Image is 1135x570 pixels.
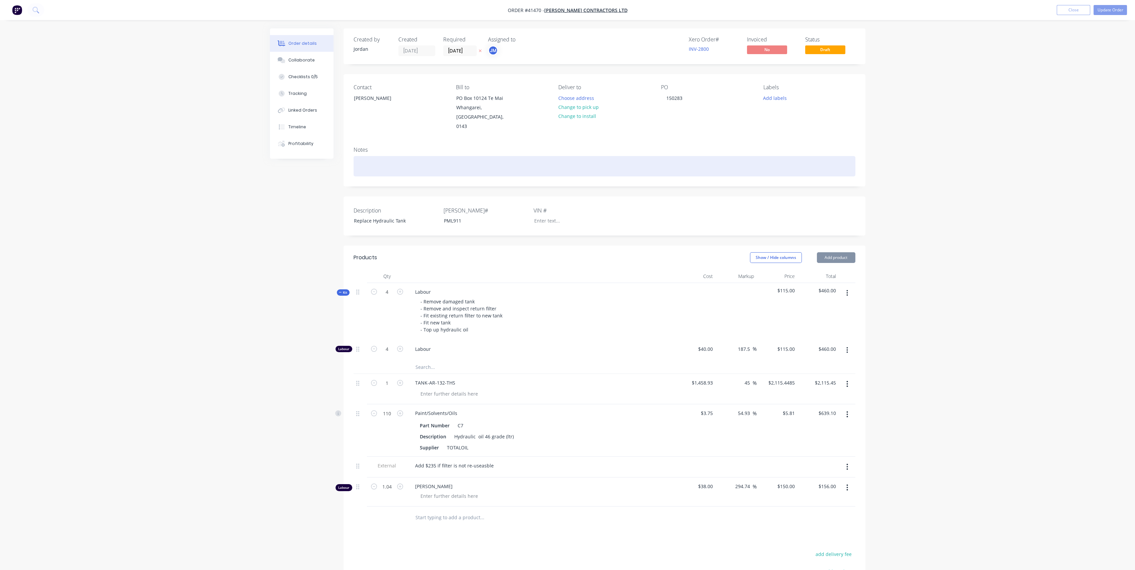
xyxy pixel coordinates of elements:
div: Add $235 if filter is not re-useasble [410,461,499,470]
button: Tracking [270,85,334,102]
div: Qty [367,270,407,283]
span: $460.00 [800,287,836,294]
button: Collaborate [270,52,334,68]
button: Checklists 0/5 [270,68,334,85]
div: PO [661,84,753,91]
button: Add labels [760,93,790,102]
span: % [753,410,757,417]
div: Timeline [288,124,306,130]
input: Search... [415,360,549,374]
div: Description [417,432,449,441]
div: Labour [410,287,436,297]
span: External [370,462,404,469]
div: PO Box 10124 Te MaiWhangarei, [GEOGRAPHIC_DATA], 0143 [451,93,517,131]
div: Required [443,36,480,43]
div: 150283 [661,93,688,103]
input: Start typing to add a product... [415,511,549,524]
div: PO Box 10124 Te Mai [456,94,512,103]
img: Factory [12,5,22,15]
span: % [753,379,757,387]
span: No [747,45,787,54]
button: JM [488,45,498,55]
div: [PERSON_NAME] [354,94,409,103]
button: Linked Orders [270,102,334,119]
div: Assigned to [488,36,555,43]
div: Products [354,254,377,262]
div: Paint/Solvents/Oils [410,408,463,418]
div: Xero Order # [689,36,739,43]
div: Labels [763,84,855,91]
div: Jordan [354,45,390,52]
button: Show / Hide columns [750,252,802,263]
div: Order details [288,40,317,46]
button: Update Order [1094,5,1127,15]
div: Price [757,270,798,283]
div: TOTALOIL [444,443,471,452]
button: Change to install [555,112,599,121]
button: Add product [817,252,855,263]
div: Total [797,270,839,283]
div: Notes [354,147,855,153]
div: Linked Orders [288,107,317,113]
div: Supplier [417,443,442,452]
div: Cost [675,270,716,283]
a: INV-2800 [689,46,709,52]
span: Draft [805,45,845,54]
label: Description [354,206,437,215]
div: Contact [354,84,445,91]
button: Close [1057,5,1090,15]
button: Timeline [270,119,334,135]
span: $115.00 [759,287,795,294]
div: Labour [336,346,352,352]
label: VIN # [534,206,617,215]
div: Labour [336,484,352,491]
div: Hydraulic oil 46 grade (ltr) [452,432,516,441]
div: TANK-AR-132-THS [410,378,461,388]
a: [PERSON_NAME] Contractors Ltd [544,7,628,13]
span: Kit [339,290,348,295]
div: C7 [455,421,466,430]
span: % [753,345,757,353]
span: Order #41470 - [508,7,544,13]
div: Markup [716,270,757,283]
div: [PERSON_NAME] [348,93,415,115]
div: Created by [354,36,390,43]
div: Created [398,36,435,43]
button: add delivery fee [812,550,855,559]
div: Invoiced [747,36,797,43]
div: Deliver to [558,84,650,91]
div: Part Number [417,421,452,430]
label: [PERSON_NAME]# [444,206,527,215]
div: Kit [337,289,350,296]
div: Whangarei, [GEOGRAPHIC_DATA], 0143 [456,103,512,131]
div: Collaborate [288,57,315,63]
div: Bill to [456,84,548,91]
span: % [753,483,757,490]
button: Choose address [555,93,597,102]
span: Labour [415,345,672,352]
div: Checklists 0/5 [288,74,318,80]
div: PML911 [439,216,522,226]
button: Change to pick up [555,103,602,112]
button: Profitability [270,135,334,152]
div: - Remove damaged tank - Remove and inspect return filter - Fit existing return filter to new tank... [415,297,508,334]
div: Status [805,36,855,43]
button: Order details [270,35,334,52]
div: Replace Hydraulic Tank [349,216,432,226]
span: [PERSON_NAME] [415,483,672,490]
div: Tracking [288,91,307,97]
div: Profitability [288,141,313,147]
